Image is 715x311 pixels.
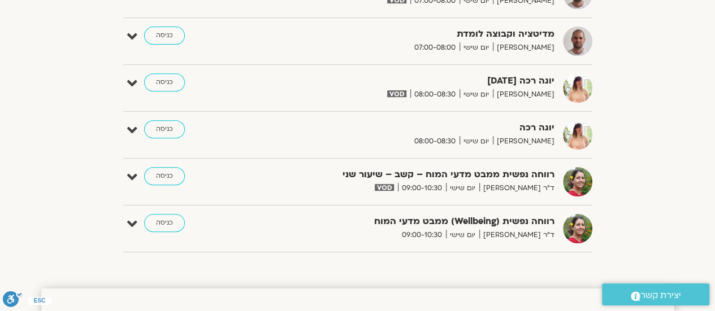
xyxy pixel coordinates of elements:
a: כניסה [144,27,185,45]
a: כניסה [144,167,185,185]
span: יצירת קשר [640,288,681,303]
img: vodicon [375,184,393,191]
strong: יוגה רכה [DATE] [278,73,554,89]
span: יום שישי [460,42,493,54]
strong: יוגה רכה [278,120,554,135]
span: [PERSON_NAME] [493,89,554,100]
span: 08:00-08:30 [410,89,460,100]
span: יום שישי [446,182,479,194]
a: כניסה [144,73,185,91]
span: [PERSON_NAME] [493,42,554,54]
span: ד"ר [PERSON_NAME] [479,229,554,241]
strong: רווחה נפשית (Wellbeing) ממבט מדעי המוח [278,214,554,229]
span: ד"ר [PERSON_NAME] [479,182,554,194]
span: יום שישי [446,229,479,241]
strong: רווחה נפשית ממבט מדעי המוח – קשב – שיעור שני [278,167,554,182]
a: יצירת קשר [602,283,709,305]
span: 08:00-08:30 [410,135,460,147]
strong: מדיטציה וקבוצה לומדת [278,27,554,42]
span: [PERSON_NAME] [493,135,554,147]
span: יום שישי [460,89,493,100]
a: כניסה [144,214,185,232]
img: vodicon [387,90,406,97]
span: 07:00-08:00 [410,42,460,54]
span: 09:00-10:30 [398,229,446,241]
span: 09:00-10:30 [398,182,446,194]
a: כניסה [144,120,185,138]
span: יום שישי [460,135,493,147]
